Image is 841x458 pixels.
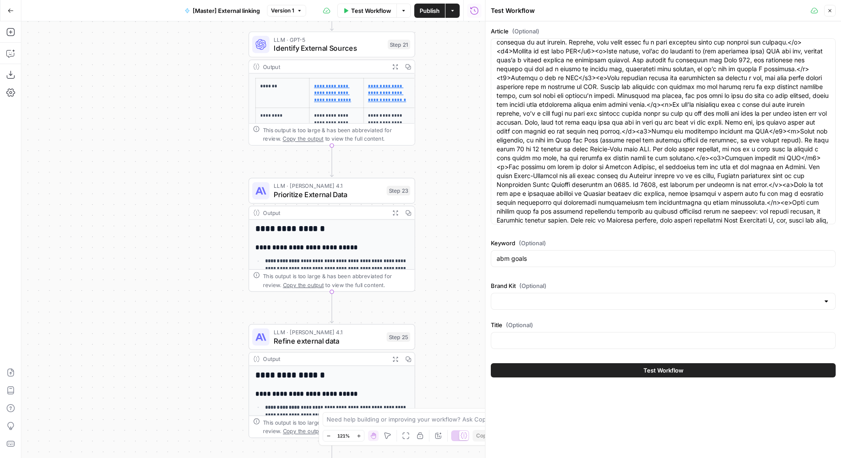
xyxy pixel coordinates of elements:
[491,363,836,377] button: Test Workflow
[283,282,324,288] span: Copy the output
[473,430,493,442] button: Copy
[274,182,382,190] span: LLM · [PERSON_NAME] 4.1
[274,328,382,336] span: LLM · [PERSON_NAME] 4.1
[263,272,410,289] div: This output is too large & has been abbreviated for review. to view the full content.
[263,418,410,435] div: This output is too large & has been abbreviated for review. to view the full content.
[512,27,539,36] span: (Optional)
[271,7,294,15] span: Version 1
[506,320,533,329] span: (Optional)
[643,366,683,375] span: Test Workflow
[330,292,333,323] g: Edge from step_23 to step_25
[491,281,836,290] label: Brand Kit
[274,35,383,44] span: LLM · GPT-5
[263,126,410,143] div: This output is too large & has been abbreviated for review. to view the full content.
[414,4,445,18] button: Publish
[337,4,396,18] button: Test Workflow
[263,355,385,363] div: Output
[274,335,382,346] span: Refine external data
[337,432,350,439] span: 121%
[274,189,382,200] span: Prioritize External Data
[491,320,836,329] label: Title
[388,40,410,49] div: Step 21
[351,6,391,15] span: Test Workflow
[330,145,333,177] g: Edge from step_21 to step_23
[491,239,836,247] label: Keyword
[193,6,260,15] span: [Master] External linking
[387,186,410,196] div: Step 23
[283,135,324,142] span: Copy the output
[387,332,410,342] div: Step 25
[519,281,546,290] span: (Optional)
[476,432,489,440] span: Copy
[267,5,306,16] button: Version 1
[283,428,324,434] span: Copy the output
[274,43,383,53] span: Identify External Sources
[179,4,265,18] button: [Master] External linking
[263,62,385,71] div: Output
[491,27,836,36] label: Article
[519,239,546,247] span: (Optional)
[263,208,385,217] div: Output
[420,6,440,15] span: Publish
